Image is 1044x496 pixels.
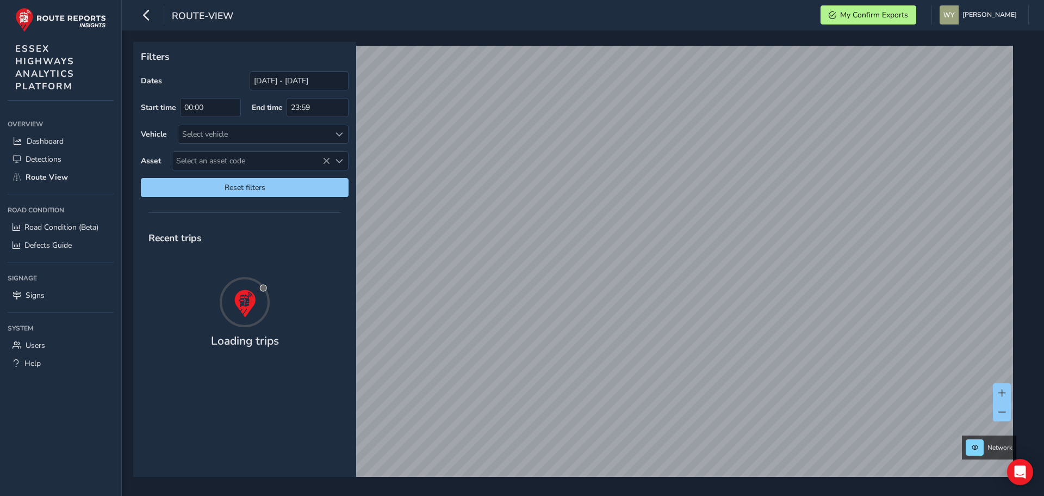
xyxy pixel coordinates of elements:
span: Users [26,340,45,351]
img: diamond-layout [940,5,959,25]
label: Vehicle [141,129,167,139]
span: Route View [26,172,68,182]
button: My Confirm Exports [821,5,916,25]
label: Asset [141,156,161,166]
span: Recent trips [141,224,209,252]
a: Dashboard [8,132,114,150]
a: Help [8,354,114,372]
a: Users [8,336,114,354]
img: rr logo [15,8,106,32]
span: Help [24,358,41,369]
span: Signs [26,290,45,301]
div: Select an asset code [330,152,348,170]
label: Dates [141,76,162,86]
span: Dashboard [27,136,64,146]
label: End time [252,102,283,113]
label: Start time [141,102,176,113]
div: Select vehicle [178,125,330,143]
span: route-view [172,9,233,25]
span: ESSEX HIGHWAYS ANALYTICS PLATFORM [15,42,74,93]
span: Road Condition (Beta) [24,222,98,232]
div: Road Condition [8,202,114,218]
button: Reset filters [141,178,349,197]
span: Select an asset code [172,152,330,170]
span: Detections [26,154,61,164]
h4: Loading trips [211,334,279,348]
a: Road Condition (Beta) [8,218,114,236]
span: Reset filters [149,182,340,193]
a: Route View [8,168,114,186]
span: Defects Guide [24,240,72,250]
a: Detections [8,150,114,168]
button: [PERSON_NAME] [940,5,1021,25]
span: My Confirm Exports [840,10,908,20]
a: Defects Guide [8,236,114,254]
div: Signage [8,270,114,286]
div: Open Intercom Messenger [1007,459,1033,485]
span: Network [987,443,1012,452]
div: Overview [8,116,114,132]
canvas: Map [137,46,1013,489]
a: Signs [8,286,114,304]
p: Filters [141,50,349,64]
div: System [8,320,114,336]
span: [PERSON_NAME] [962,5,1017,25]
